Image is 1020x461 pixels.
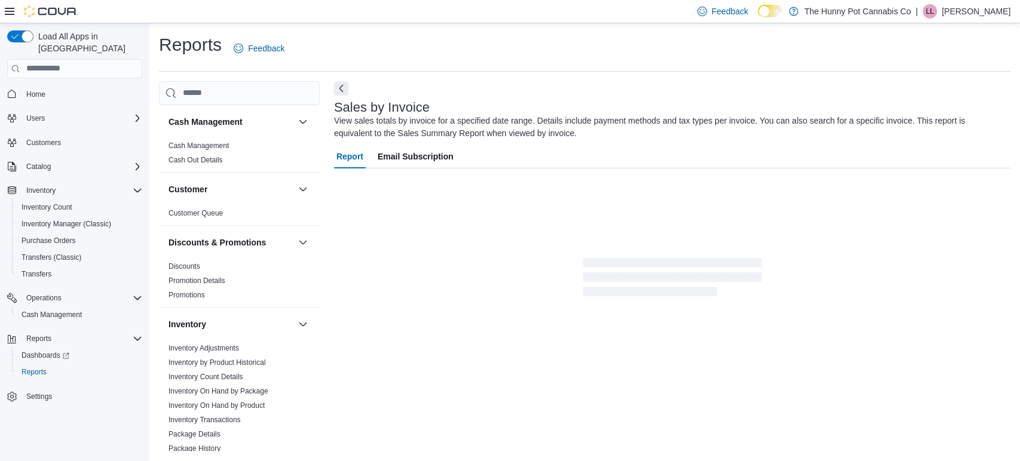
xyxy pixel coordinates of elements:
[169,142,229,150] a: Cash Management
[22,291,66,305] button: Operations
[169,141,229,150] span: Cash Management
[915,4,918,19] p: |
[169,183,293,195] button: Customer
[22,253,81,262] span: Transfers (Classic)
[22,219,111,229] span: Inventory Manager (Classic)
[22,202,72,212] span: Inventory Count
[159,139,320,172] div: Cash Management
[169,387,268,395] a: Inventory On Hand by Package
[12,306,147,323] button: Cash Management
[12,266,147,282] button: Transfers
[169,373,243,381] a: Inventory Count Details
[169,358,266,367] a: Inventory by Product Historical
[758,5,783,17] input: Dark Mode
[17,217,116,231] a: Inventory Manager (Classic)
[22,331,142,346] span: Reports
[169,318,293,330] button: Inventory
[169,208,223,218] span: Customer Queue
[923,4,937,19] div: Laura Laskoski
[17,233,81,248] a: Purchase Orders
[17,250,142,265] span: Transfers (Classic)
[2,158,147,175] button: Catalog
[169,183,207,195] h3: Customer
[17,250,86,265] a: Transfers (Classic)
[17,233,142,248] span: Purchase Orders
[248,42,284,54] span: Feedback
[22,159,56,174] button: Catalog
[26,113,45,123] span: Users
[22,269,51,279] span: Transfers
[22,183,60,198] button: Inventory
[17,217,142,231] span: Inventory Manager (Classic)
[169,429,220,439] span: Package Details
[169,209,223,217] a: Customer Queue
[169,155,223,165] span: Cash Out Details
[169,430,220,438] a: Package Details
[2,290,147,306] button: Operations
[159,206,320,225] div: Customer
[26,392,52,401] span: Settings
[12,364,147,380] button: Reports
[22,291,142,305] span: Operations
[583,260,762,299] span: Loading
[17,267,142,281] span: Transfers
[22,183,142,198] span: Inventory
[169,444,220,453] a: Package History
[22,111,142,125] span: Users
[26,186,56,195] span: Inventory
[26,90,45,99] span: Home
[22,389,142,404] span: Settings
[17,365,51,379] a: Reports
[2,110,147,127] button: Users
[2,330,147,347] button: Reports
[26,162,51,171] span: Catalog
[22,236,76,245] span: Purchase Orders
[296,235,310,250] button: Discounts & Promotions
[334,81,348,96] button: Next
[169,386,268,396] span: Inventory On Hand by Package
[12,199,147,216] button: Inventory Count
[296,115,310,129] button: Cash Management
[22,310,82,319] span: Cash Management
[22,87,142,102] span: Home
[2,388,147,405] button: Settings
[26,293,62,303] span: Operations
[926,4,933,19] span: LL
[169,401,265,410] a: Inventory On Hand by Product
[169,116,293,128] button: Cash Management
[17,308,87,322] a: Cash Management
[12,249,147,266] button: Transfers (Classic)
[12,232,147,249] button: Purchase Orders
[22,135,142,150] span: Customers
[296,182,310,196] button: Customer
[169,116,243,128] h3: Cash Management
[169,262,200,271] a: Discounts
[26,334,51,343] span: Reports
[229,36,289,60] a: Feedback
[2,85,147,103] button: Home
[169,318,206,330] h3: Inventory
[33,30,142,54] span: Load All Apps in [GEOGRAPHIC_DATA]
[169,415,241,425] span: Inventory Transactions
[169,236,293,248] button: Discounts & Promotions
[17,200,142,214] span: Inventory Count
[22,111,50,125] button: Users
[336,145,363,168] span: Report
[169,276,225,285] span: Promotion Details
[169,236,266,248] h3: Discounts & Promotions
[17,267,56,281] a: Transfers
[378,145,454,168] span: Email Subscription
[17,200,77,214] a: Inventory Count
[22,331,56,346] button: Reports
[17,348,74,362] a: Dashboards
[804,4,911,19] p: The Hunny Pot Cannabis Co
[169,416,241,424] a: Inventory Transactions
[334,100,430,115] h3: Sales by Invoice
[169,291,205,299] a: Promotions
[169,276,225,285] a: Promotion Details
[22,136,66,150] a: Customers
[169,290,205,300] span: Promotions
[712,5,748,17] span: Feedback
